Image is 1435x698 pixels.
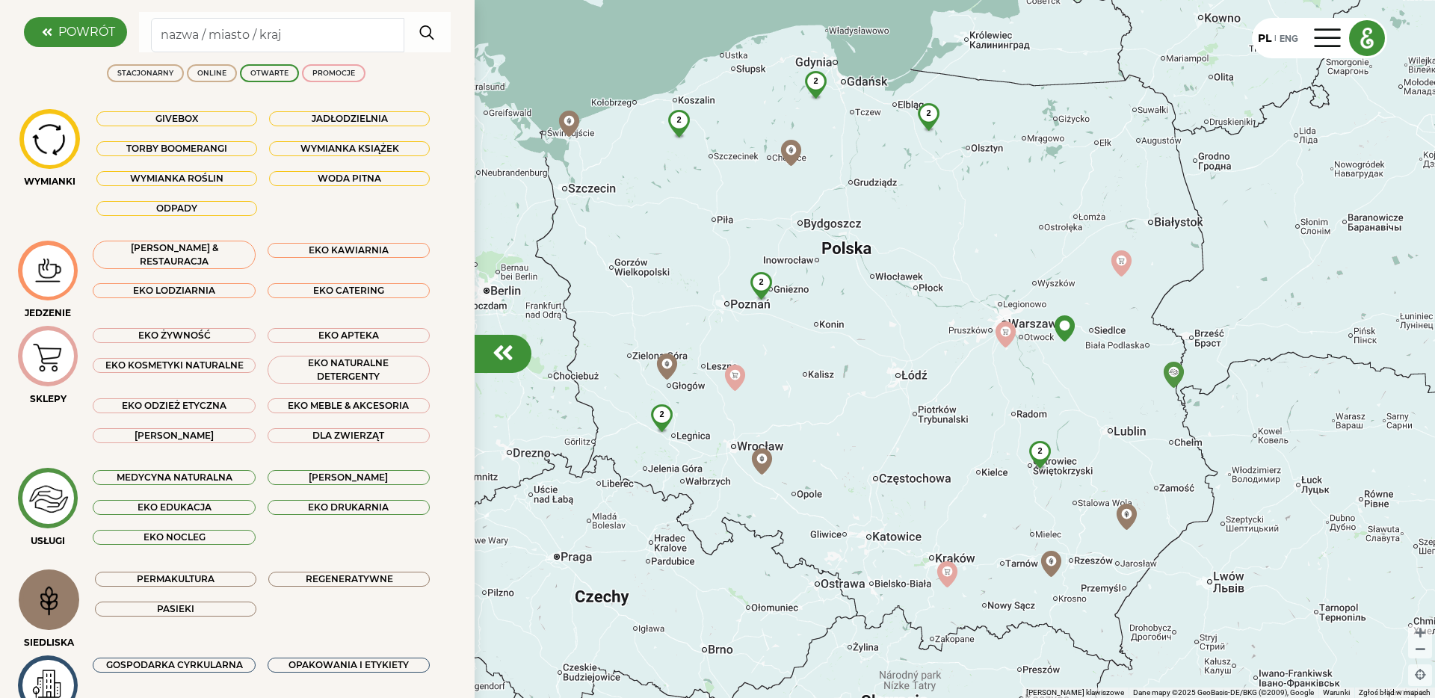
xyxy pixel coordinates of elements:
[1323,688,1350,697] a: Warunki (otwiera się w nowej karcie)
[96,141,257,156] div: Torby boomerangi
[95,602,256,617] div: Pasieki
[151,18,404,52] input: Search
[93,470,255,485] div: MEDYCYNA NATURALNA
[23,253,73,289] img: icon-image
[268,500,430,515] div: EKO DRUKARNIA
[268,428,430,443] div: DLA ZWIERZĄT
[18,636,80,649] div: SIEDLISKA
[93,500,255,515] div: EKO EDUKACJA
[269,111,430,126] div: Jadłodzielnia
[813,76,818,85] span: 2
[93,428,255,443] div: [PERSON_NAME]
[96,111,257,126] div: Givebox
[25,117,75,161] img: icon-image
[18,392,78,406] div: SKLEPY
[926,108,931,117] span: 2
[268,243,430,258] div: EKO KAWIARNIA
[93,358,255,373] div: EKO KOSMETYKI NATURALNE
[93,398,255,413] div: EKO ODZIEŻ ETYCZNA
[268,658,430,673] div: OPAKOWANIA I ETYKIETY
[95,572,256,587] div: Permakultura
[24,576,74,624] img: icon-image
[269,141,430,156] div: Wymianka książek
[659,410,664,419] span: 2
[117,68,173,78] div: STACJONARNY
[268,356,430,384] div: EKO NATURALNE DETERGENTY
[1280,30,1298,46] div: ENG
[250,68,288,78] div: OTWARTE
[1026,688,1124,698] button: Skróty klawiszowe
[1271,32,1280,46] div: |
[676,115,681,124] span: 2
[1133,688,1314,697] span: Dane mapy ©2025 GeoBasis-DE/BKG (©2009), Google
[269,171,430,186] div: Woda pitna
[58,23,115,41] label: POWRÓT
[18,534,78,548] div: USŁUGI
[93,530,255,545] div: EKO NOCLEG
[268,398,430,413] div: EKO MEBLE & AKCESORIA
[1350,21,1384,55] img: ethy logo
[23,333,73,380] img: icon-image
[18,175,81,188] div: WYMIANKI
[268,328,430,343] div: EKO APTEKA
[268,572,430,587] div: Regeneratywne
[93,328,255,343] div: EKO ŻYWNOŚĆ
[1258,31,1271,46] div: PL
[268,470,430,485] div: [PERSON_NAME]
[96,171,257,186] div: Wymianka roślin
[18,306,78,320] div: JEDZENIE
[23,474,73,523] img: icon-image
[93,241,255,269] div: [PERSON_NAME] & RESTAURACJA
[93,283,255,298] div: EKO LODZIARNIA
[312,68,355,78] div: PROMOCJE
[96,201,257,216] div: Odpady
[1037,446,1042,455] span: 2
[197,68,226,78] div: ONLINE
[759,277,763,286] span: 2
[413,17,441,47] img: search.svg
[1359,688,1431,697] a: Zgłoś błąd w mapach
[268,283,430,298] div: EKO CATERING
[93,658,255,673] div: GOSPODARKA CYRKULARNA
